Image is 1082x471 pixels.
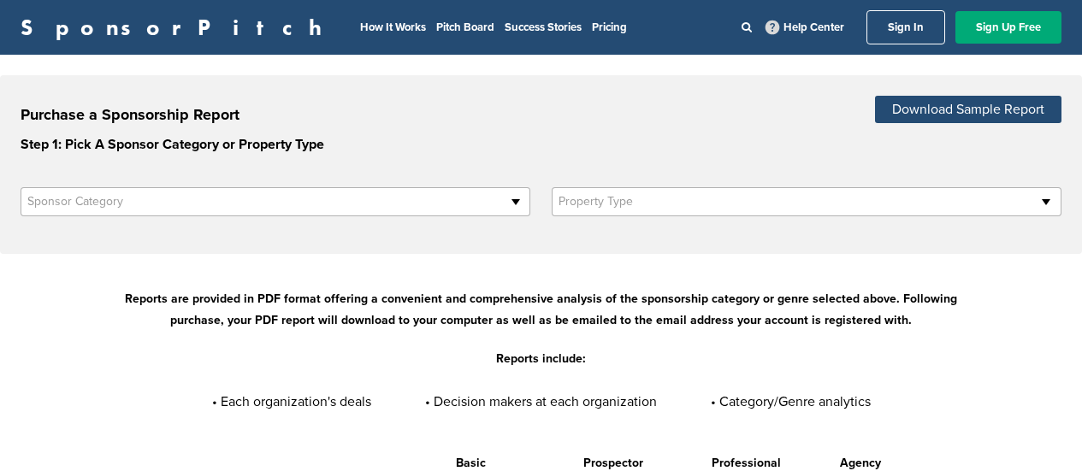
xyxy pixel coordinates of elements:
p: Reports include: [114,348,969,369]
a: Pitch Board [436,21,494,34]
a: Sign In [866,10,945,44]
a: Help Center [762,17,848,38]
li: • Each organization's deals [169,393,415,411]
a: SponsorPitch [21,16,333,38]
a: How It Works [360,21,426,34]
a: Sign Up Free [955,11,1061,44]
a: Download Sample Report [875,96,1061,123]
li: • Category/Genre analytics [668,393,914,411]
h3: Step 1: Pick A Sponsor Category or Property Type [21,134,1061,155]
li: • Decision makers at each organization [418,393,665,411]
a: Success Stories [505,21,582,34]
span: Sponsor Category [27,191,501,212]
h2: Purchase a Sponsorship Report [21,103,1061,127]
p: Reports are provided in PDF format offering a convenient and comprehensive analysis of the sponso... [114,288,969,331]
a: Pricing [592,21,627,34]
span: Property Type [559,191,1032,212]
